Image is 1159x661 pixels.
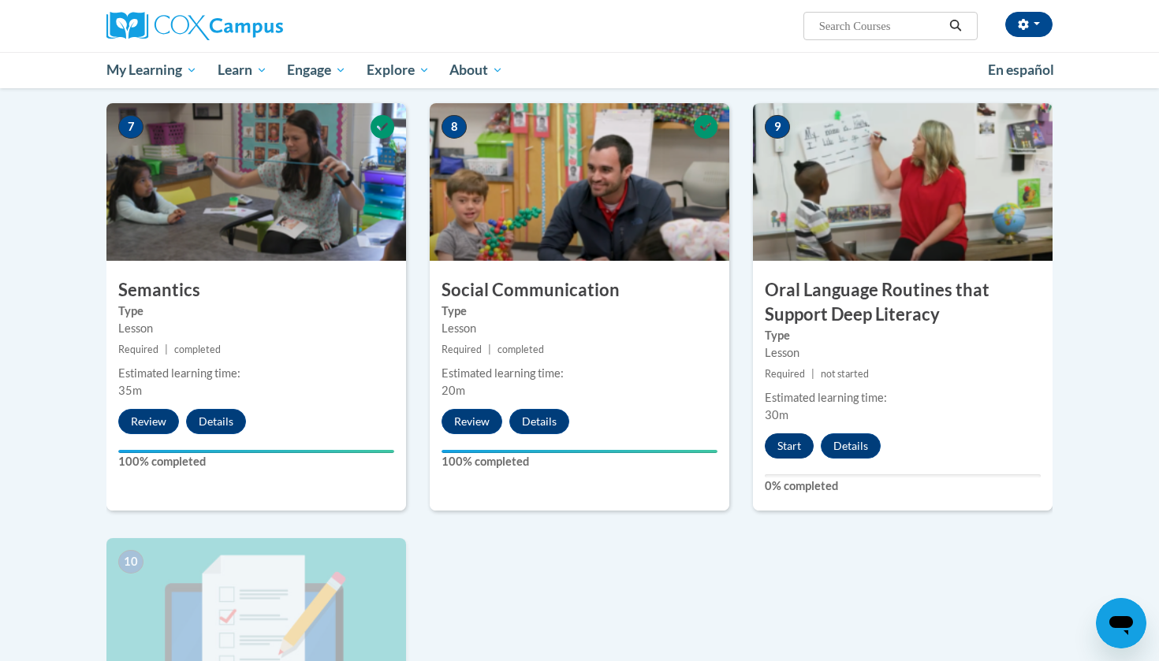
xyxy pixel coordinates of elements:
[118,320,394,337] div: Lesson
[944,17,967,35] button: Search
[765,477,1041,495] label: 0% completed
[118,450,394,453] div: Your progress
[118,453,394,470] label: 100% completed
[106,12,283,40] img: Cox Campus
[277,52,356,88] a: Engage
[498,343,544,355] span: completed
[440,52,514,88] a: About
[765,433,814,459] button: Start
[118,343,158,355] span: Required
[753,278,1053,327] h3: Oral Language Routines that Support Deep Literacy
[988,61,1054,78] span: En español
[765,389,1041,407] div: Estimated learning time:
[1005,12,1053,37] button: Account Settings
[186,409,246,434] button: Details
[818,17,944,35] input: Search Courses
[287,61,346,80] span: Engage
[174,343,221,355] span: completed
[106,103,406,261] img: Course Image
[430,278,729,303] h3: Social Communication
[442,320,717,337] div: Lesson
[356,52,440,88] a: Explore
[118,365,394,382] div: Estimated learning time:
[96,52,207,88] a: My Learning
[765,115,790,139] span: 9
[118,384,142,397] span: 35m
[118,115,143,139] span: 7
[442,365,717,382] div: Estimated learning time:
[821,368,869,380] span: not started
[821,433,881,459] button: Details
[367,61,430,80] span: Explore
[442,115,467,139] span: 8
[106,278,406,303] h3: Semantics
[442,343,482,355] span: Required
[442,450,717,453] div: Your progress
[218,61,267,80] span: Learn
[106,61,197,80] span: My Learning
[106,12,406,40] a: Cox Campus
[118,409,179,434] button: Review
[1096,598,1146,648] iframe: Button to launch messaging window
[811,368,814,380] span: |
[449,61,503,80] span: About
[442,384,465,397] span: 20m
[442,409,502,434] button: Review
[442,303,717,320] label: Type
[118,550,143,574] span: 10
[165,343,168,355] span: |
[765,368,805,380] span: Required
[509,409,569,434] button: Details
[442,453,717,470] label: 100% completed
[488,343,491,355] span: |
[118,303,394,320] label: Type
[978,54,1064,87] a: En español
[430,103,729,261] img: Course Image
[753,103,1053,261] img: Course Image
[83,52,1076,88] div: Main menu
[765,327,1041,344] label: Type
[765,408,788,421] span: 30m
[207,52,278,88] a: Learn
[765,344,1041,362] div: Lesson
